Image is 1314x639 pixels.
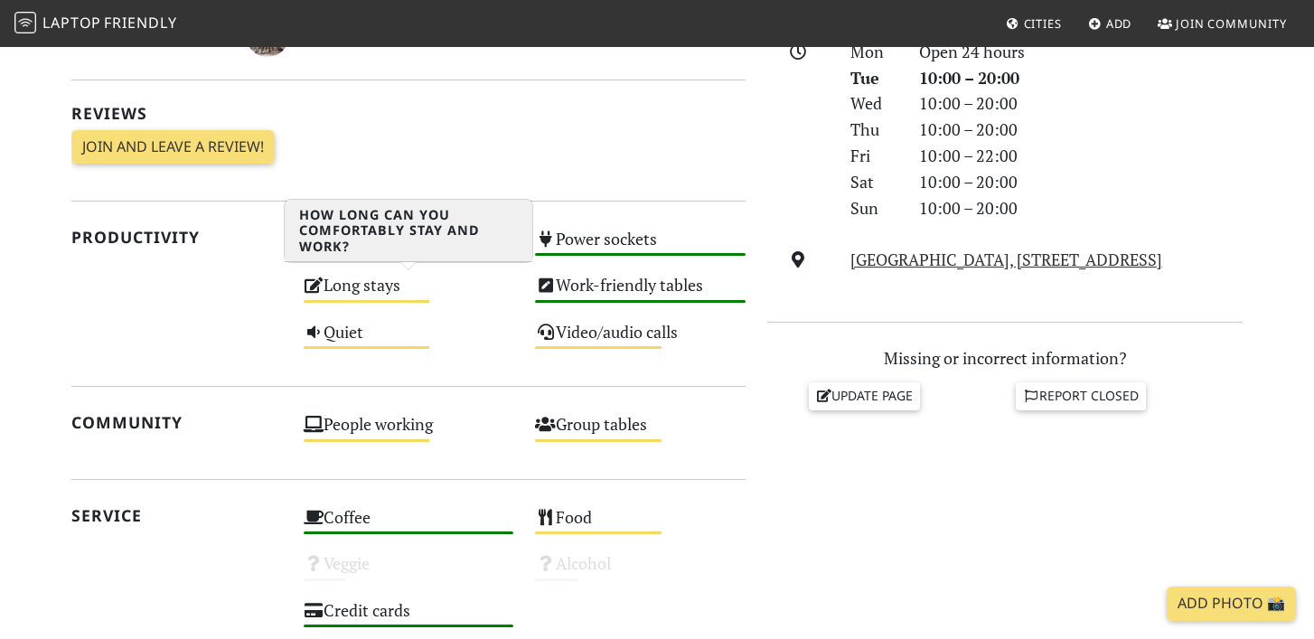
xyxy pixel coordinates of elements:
div: 10:00 – 20:00 [908,65,1253,91]
span: Laptop [42,13,101,33]
div: Mon [840,39,908,65]
div: Sat [840,169,908,195]
div: Coffee [293,503,525,549]
div: Veggie [293,549,525,595]
a: Update page [809,382,921,409]
div: Alcohol [524,549,756,595]
div: 10:00 – 20:00 [908,90,1253,117]
div: 10:00 – 20:00 [908,169,1253,195]
div: People working [293,409,525,456]
h2: Service [71,506,282,525]
div: 10:00 – 20:00 [908,195,1253,221]
div: Thu [840,117,908,143]
span: Join Community [1176,15,1287,32]
a: LaptopFriendly LaptopFriendly [14,8,177,40]
div: Open 24 hours [908,39,1253,65]
div: Tue [840,65,908,91]
div: Power sockets [524,224,756,270]
div: Sun [840,195,908,221]
a: Join Community [1150,7,1294,40]
img: LaptopFriendly [14,12,36,33]
div: 10:00 – 20:00 [908,117,1253,143]
span: Friendly [104,13,176,33]
div: Work-friendly tables [524,270,756,316]
a: Add [1081,7,1140,40]
span: Add [1106,15,1132,32]
h2: Reviews [71,104,746,123]
div: Video/audio calls [524,317,756,363]
h2: Productivity [71,228,282,247]
span: Cities [1024,15,1062,32]
a: Join and leave a review! [71,130,275,164]
a: [GEOGRAPHIC_DATA], [STREET_ADDRESS] [850,249,1162,270]
a: Report closed [1016,382,1146,409]
div: Wed [840,90,908,117]
div: 10:00 – 22:00 [908,143,1253,169]
div: Long stays [293,270,525,316]
div: Fri [840,143,908,169]
div: Food [524,503,756,549]
a: Cities [999,7,1069,40]
p: Missing or incorrect information? [767,345,1243,371]
h2: Community [71,413,282,432]
div: Quiet [293,317,525,363]
h3: How long can you comfortably stay and work? [285,200,532,262]
div: Group tables [524,409,756,456]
